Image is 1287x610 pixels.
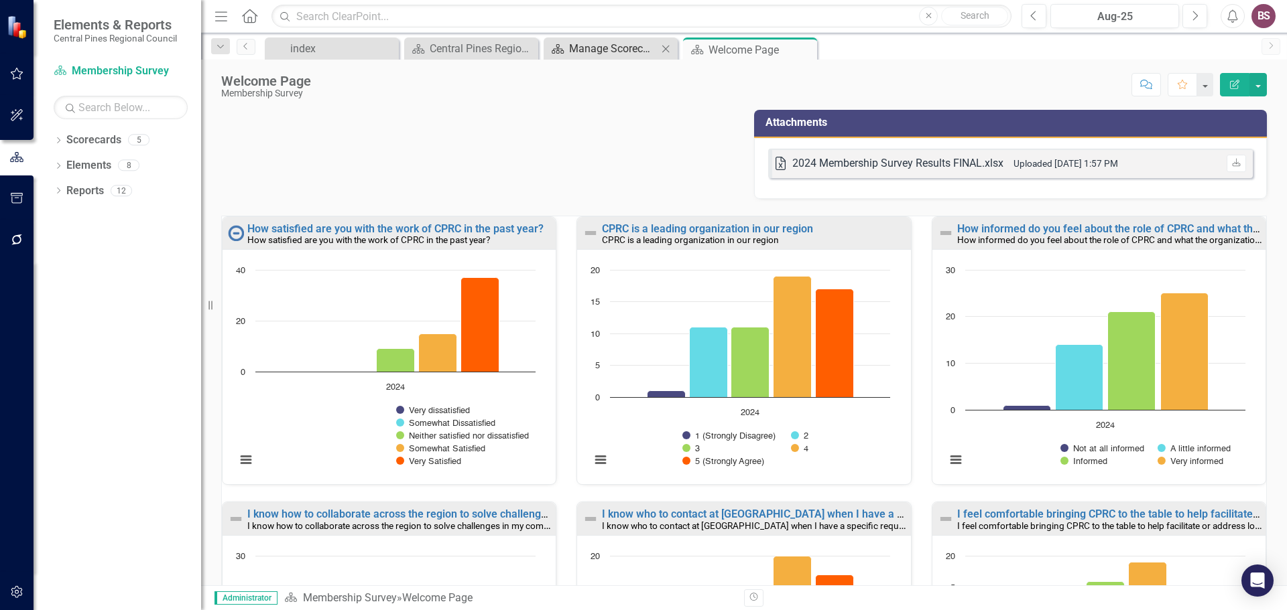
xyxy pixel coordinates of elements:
button: View chart menu, Chart [237,451,255,469]
path: 2024, 21. Informed. [1107,312,1155,410]
text: 2024 [741,408,759,417]
small: CPRC is a leading organization in our region [602,234,779,245]
button: Show 2 [791,431,808,441]
button: View chart menu, Chart [591,451,610,469]
text: 20 [946,552,955,561]
button: Show Informed [1060,456,1107,466]
a: Scorecards [66,133,121,148]
button: Show 3 [682,443,700,453]
div: » [284,591,734,606]
text: 30 [236,552,245,561]
small: I know who to contact at [GEOGRAPHIC_DATA] when I have a specific request or need [602,519,944,532]
img: No Information [228,225,244,241]
a: Reports [66,183,104,199]
img: Not Defined [583,511,599,527]
a: I know how to collaborate across the region to solve challenges in my community [247,508,637,520]
div: Double-Click to Edit [932,216,1266,485]
g: 5 (Strongly Agree), bar series 5 of 5 with 1 bar. [816,289,854,398]
g: Neither satisfied nor dissatisfied, bar series 3 of 5 with 1 bar. [377,349,415,372]
img: Not Defined [228,511,244,527]
div: Central Pines Regional Council [DATE]-[DATE] Strategic Business Plan Summary [430,40,535,57]
svg: Interactive chart [229,263,542,481]
button: Show Neither satisfied nor dissatisfied [396,431,530,441]
path: 2024, 11. 2. [690,327,728,398]
img: Not Defined [938,225,954,241]
text: 15 [946,584,955,593]
button: Show Very Satisfied [396,456,461,466]
g: 1 (Strongly Disagree), bar series 1 of 5 with 1 bar. [648,391,686,398]
div: Membership Survey [221,88,311,98]
div: 2024 Membership Survey Results FINAL.xlsx [792,156,1003,171]
text: 2024 [1096,421,1115,430]
text: 20 [591,266,600,275]
div: 12 [111,185,132,196]
input: Search ClearPoint... [271,5,1012,28]
a: How satisfied are you with the work of CPRC in the past year? [247,222,544,235]
path: 2024, 1. 1 (Strongly Disagree). [648,391,686,398]
div: Welcome Page [709,42,814,58]
a: Manage Scorecards [547,40,658,57]
div: Open Intercom Messenger [1241,564,1274,597]
text: 10 [591,330,600,339]
small: Uploaded [DATE] 1:57 PM [1014,158,1118,169]
img: ClearPoint Strategy [6,14,32,40]
button: Search [941,7,1008,25]
img: Not Defined [938,511,954,527]
small: How satisfied are you with the work of CPRC in the past year? [247,234,490,245]
div: Double-Click to Edit [576,216,911,485]
g: A little informed, bar series 2 of 4 with 1 bar. [1055,345,1103,410]
a: Membership Survey [54,64,188,79]
text: 0 [595,394,600,402]
g: 4, bar series 4 of 5 with 1 bar. [774,277,812,398]
path: 2024, 9. Neither satisfied nor dissatisfied. [377,349,415,372]
path: 2024, 19. 4. [774,277,812,398]
a: Elements [66,158,111,173]
button: Show 1 (Strongly Disagree) [682,431,776,441]
a: Central Pines Regional Council [DATE]-[DATE] Strategic Business Plan Summary [408,40,535,57]
small: I know how to collaborate across the region to solve challenges in my community [247,519,571,532]
button: View chart menu, Chart [946,451,965,469]
text: 15 [591,298,600,307]
span: Administrator [214,591,278,605]
path: 2024, 37. Very Satisfied. [461,278,499,372]
text: 0 [241,368,245,377]
img: Not Defined [583,225,599,241]
text: 5 [595,362,600,370]
a: Membership Survey [303,591,397,604]
button: Show Somewhat Dissatisfied [396,418,495,428]
small: Central Pines Regional Council [54,33,177,44]
div: 8 [118,160,139,171]
text: 20 [946,313,955,321]
svg: Interactive chart [584,263,897,481]
input: Search Below... [54,96,188,119]
path: 2024, 11. 3. [731,327,770,398]
button: Show Very informed [1158,456,1223,466]
text: 10 [946,360,955,368]
a: index [268,40,395,57]
div: BS [1251,4,1276,28]
text: 0 [951,406,955,415]
button: Show 5 (Strongly Agree) [682,456,764,466]
path: 2024, 15. Somewhat Satisfied . [419,334,457,372]
g: 2, bar series 2 of 5 with 1 bar. [690,327,728,398]
a: CPRC is a leading organization in our region [602,222,813,235]
g: Very Satisfied, bar series 5 of 5 with 1 bar. [461,278,499,372]
div: Double-Click to Edit [222,216,556,485]
div: Welcome Page [221,74,311,88]
button: Show Somewhat Satisfied [396,443,485,453]
text: 30 [946,266,955,275]
div: index [290,40,395,57]
div: Chart. Highcharts interactive chart. [939,263,1259,481]
path: 2024, 25. Very informed. [1160,293,1208,410]
button: Show 4 [791,443,809,453]
g: 3, bar series 3 of 5 with 1 bar. [731,327,770,398]
div: 5 [128,135,149,146]
button: Show Very dissatisfied [396,405,471,415]
svg: Interactive chart [939,263,1252,481]
text: 40 [236,266,245,275]
a: I know who to contact at [GEOGRAPHIC_DATA] when I have a specific request or need [602,508,1014,520]
div: Welcome Page [402,591,473,604]
g: Somewhat Satisfied , bar series 4 of 5 with 1 bar. [419,334,457,372]
button: Show A little informed [1158,443,1229,453]
div: Chart. Highcharts interactive chart. [229,263,549,481]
